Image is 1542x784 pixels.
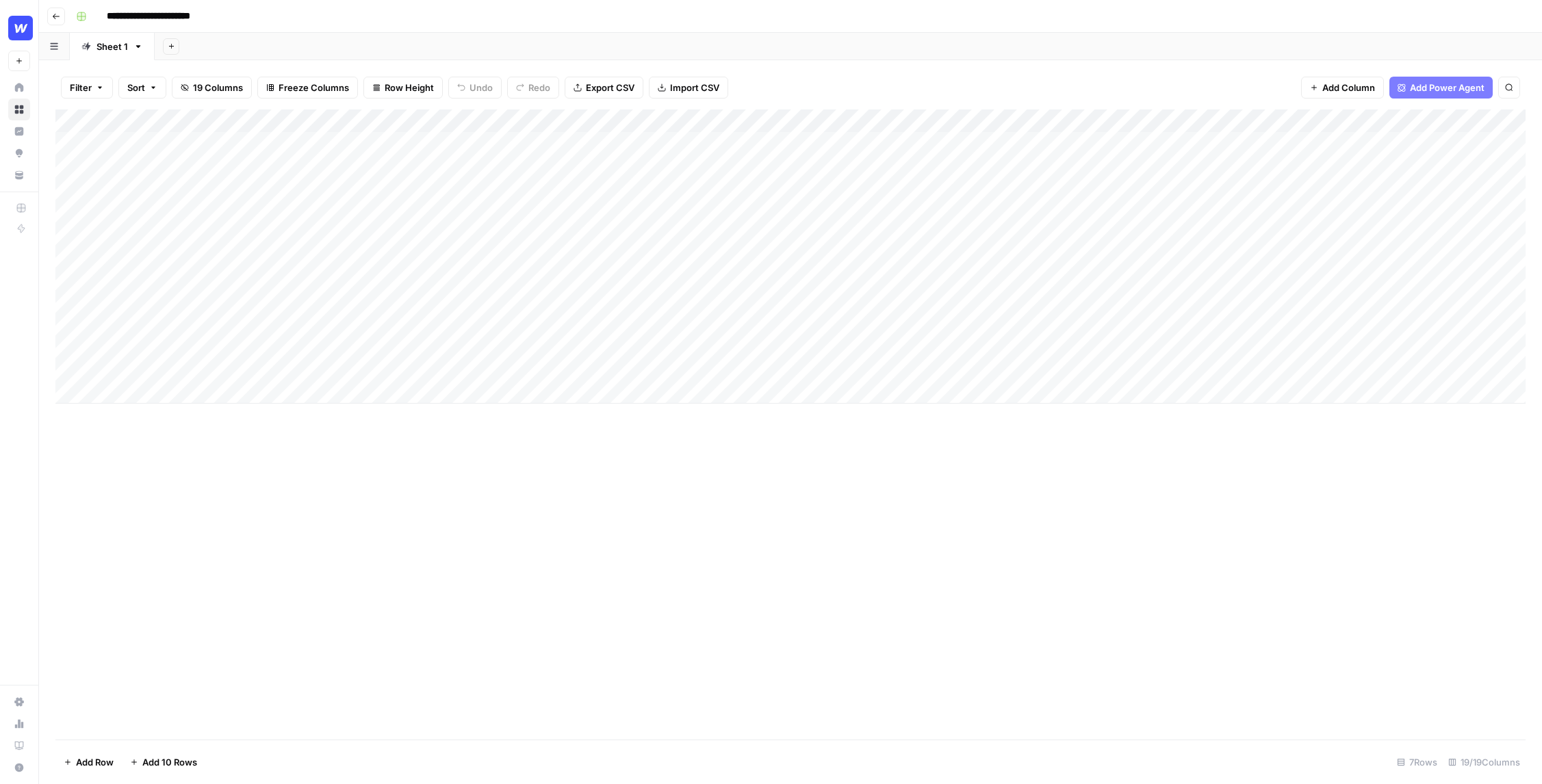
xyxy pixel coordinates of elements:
[8,11,30,45] button: Workspace: Webflow
[528,81,550,94] span: Redo
[8,691,30,713] a: Settings
[565,77,643,99] button: Export CSV
[8,77,30,99] a: Home
[70,33,155,60] a: Sheet 1
[61,77,113,99] button: Filter
[649,77,728,99] button: Import CSV
[1389,77,1493,99] button: Add Power Agent
[118,77,166,99] button: Sort
[1410,81,1485,94] span: Add Power Agent
[8,142,30,164] a: Opportunities
[55,751,122,773] button: Add Row
[8,164,30,186] a: Your Data
[127,81,145,94] span: Sort
[363,77,443,99] button: Row Height
[385,81,434,94] span: Row Height
[470,81,493,94] span: Undo
[8,120,30,142] a: Insights
[1322,81,1375,94] span: Add Column
[142,755,197,769] span: Add 10 Rows
[1301,77,1384,99] button: Add Column
[1391,751,1443,773] div: 7 Rows
[76,755,114,769] span: Add Row
[8,757,30,779] button: Help + Support
[8,16,33,40] img: Webflow Logo
[193,81,243,94] span: 19 Columns
[70,81,92,94] span: Filter
[507,77,559,99] button: Redo
[279,81,349,94] span: Freeze Columns
[122,751,205,773] button: Add 10 Rows
[586,81,634,94] span: Export CSV
[257,77,358,99] button: Freeze Columns
[8,99,30,120] a: Browse
[172,77,252,99] button: 19 Columns
[448,77,502,99] button: Undo
[1443,751,1526,773] div: 19/19 Columns
[8,735,30,757] a: Learning Hub
[97,40,128,53] div: Sheet 1
[670,81,719,94] span: Import CSV
[8,713,30,735] a: Usage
